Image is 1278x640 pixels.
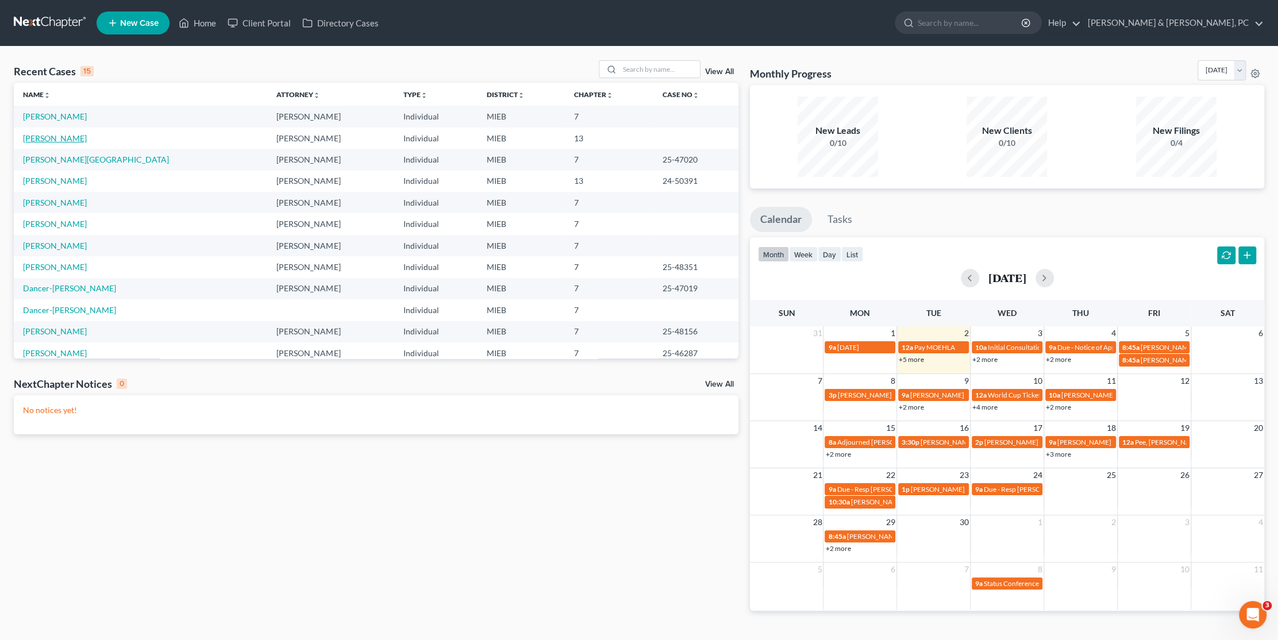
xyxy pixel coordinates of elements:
div: 0/4 [1136,137,1217,149]
span: 19 [1179,421,1191,435]
a: Chapterunfold_more [573,90,613,99]
a: +2 more [972,355,998,364]
span: 13 [1253,374,1264,388]
a: Districtunfold_more [487,90,525,99]
a: [PERSON_NAME] [23,198,87,207]
a: [PERSON_NAME] & [PERSON_NAME], PC [1082,13,1264,33]
span: 1 [1037,515,1044,529]
span: 12a [975,391,987,399]
a: [PERSON_NAME] [23,241,87,250]
span: 5 [816,562,823,576]
span: 11 [1106,374,1117,388]
td: 25-47020 [653,149,738,170]
a: +5 more [899,355,924,364]
a: [PERSON_NAME] [23,133,87,143]
td: MIEB [478,278,564,299]
td: 13 [564,128,653,149]
span: 8 [890,374,896,388]
span: 9a [975,579,983,588]
span: 8:45a [1122,356,1140,364]
span: Mon [850,308,870,318]
input: Search by name... [918,12,1023,33]
span: Adjourned [PERSON_NAME] First Meeting of Creditors Trustee [PERSON_NAME] [837,438,1081,446]
span: 9 [963,374,970,388]
h3: Monthly Progress [750,67,832,80]
span: Fri [1148,308,1160,318]
td: MIEB [478,321,564,342]
span: Status Conference [984,579,1039,588]
td: MIEB [478,149,564,170]
a: Dancer-[PERSON_NAME] [23,283,116,293]
a: Client Portal [222,13,297,33]
span: 10 [1032,374,1044,388]
td: [PERSON_NAME] [267,235,394,256]
span: 21 [811,468,823,482]
td: 13 [564,171,653,192]
span: 30 [958,515,970,529]
span: 5 [1184,326,1191,340]
td: 25-48156 [653,321,738,342]
span: [PERSON_NAME] Adj Motion to Show Cause hearing date zoom [PHONE_NUMBER] [984,438,1237,446]
span: 8a [828,438,836,446]
div: 0/10 [967,137,1047,149]
td: MIEB [478,106,564,127]
td: Individual [394,321,478,342]
span: 9 [1110,562,1117,576]
span: 18 [1106,421,1117,435]
a: +2 more [1046,403,1071,411]
td: 7 [564,149,653,170]
td: 7 [564,106,653,127]
td: 7 [564,235,653,256]
a: [PERSON_NAME] [23,262,87,272]
span: 12 [1179,374,1191,388]
span: 17 [1032,421,1044,435]
span: 22 [885,468,896,482]
span: Wed [998,308,1017,318]
iframe: Intercom live chat [1239,601,1267,629]
td: Individual [394,149,478,170]
span: 10a [975,343,987,352]
i: unfold_more [313,92,320,99]
span: 8 [1037,562,1044,576]
td: Individual [394,171,478,192]
span: New Case [120,19,159,28]
td: Individual [394,213,478,234]
span: [PERSON_NAME] - Estate Signing [921,438,1021,446]
a: Nameunfold_more [23,90,51,99]
span: 8:45a [828,532,845,541]
i: unfold_more [421,92,428,99]
td: [PERSON_NAME] [267,149,394,170]
span: [PERSON_NAME] Hearing [910,391,990,399]
span: 15 [885,421,896,435]
td: 7 [564,278,653,299]
span: 9a [902,391,909,399]
a: +2 more [825,544,850,553]
span: 8:45a [1122,343,1140,352]
td: 25-47019 [653,278,738,299]
td: 7 [564,342,653,364]
span: 7 [816,374,823,388]
span: 7 [963,562,970,576]
td: MIEB [478,192,564,213]
span: Thu [1072,308,1089,318]
span: World Cup Tickets go on Sale [988,391,1075,399]
td: [PERSON_NAME] [267,278,394,299]
td: MIEB [478,299,564,321]
a: Calendar [750,207,812,232]
span: 2p [975,438,983,446]
td: Individual [394,256,478,277]
a: Typeunfold_more [403,90,428,99]
a: Case Nounfold_more [663,90,699,99]
span: 12a [1122,438,1134,446]
span: 12a [902,343,913,352]
td: 25-48351 [653,256,738,277]
span: 9a [1049,438,1056,446]
a: +3 more [1046,450,1071,458]
span: 29 [885,515,896,529]
a: [PERSON_NAME] [23,326,87,336]
span: Due - Resp [PERSON_NAME] v Velo [837,485,943,494]
span: 9a [1049,343,1056,352]
input: Search by name... [619,61,700,78]
a: Directory Cases [297,13,384,33]
span: 14 [811,421,823,435]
